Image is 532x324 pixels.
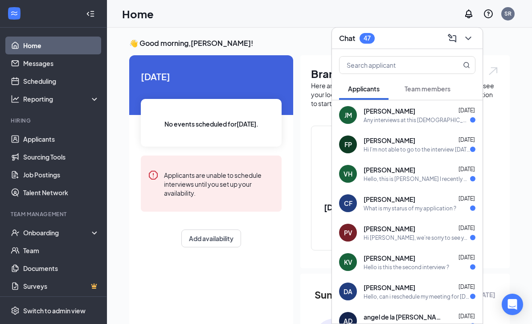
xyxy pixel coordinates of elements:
div: PV [344,228,352,237]
span: Team members [405,85,450,93]
button: ChevronDown [461,31,475,45]
div: Onboarding [23,228,92,237]
a: Team [23,242,99,259]
div: Hiring [11,117,98,124]
span: [DATE] [141,70,282,83]
h3: 👋 Good morning, [PERSON_NAME] ! [129,38,510,48]
span: [DATE] [458,313,475,320]
div: Here are the brands under this account. Click into a brand to see your locations, managers, job p... [311,81,499,108]
span: [DATE] [458,283,475,290]
div: What is my starus of my application ? [364,205,456,212]
svg: Error [148,170,159,180]
div: 47 [364,34,371,42]
a: SurveysCrown [23,277,99,295]
div: Hello, can i reschedule my meeting for [DATE]? [364,293,470,300]
a: Job Postings [23,166,99,184]
span: [PERSON_NAME] [364,136,415,145]
span: Summary of last week [315,287,418,303]
span: No events scheduled for [DATE] . [164,119,258,129]
div: CF [344,199,352,208]
div: Team Management [11,210,98,218]
span: [PERSON_NAME] [364,283,415,292]
button: ComposeMessage [445,31,459,45]
div: KV [344,258,352,267]
div: FP [344,140,352,149]
span: [DATE] [458,136,475,143]
a: Talent Network [23,184,99,201]
img: open.6027fd2a22e1237b5b06.svg [487,66,499,76]
div: Hello is this the second interview ? [364,263,449,271]
div: SR [504,10,512,17]
span: [PERSON_NAME] [364,224,415,233]
a: Home [23,37,99,54]
a: Documents [23,259,99,277]
svg: Settings [11,306,20,315]
svg: ComposeMessage [447,33,458,44]
span: [DATE] [458,225,475,231]
div: Hello, this is [PERSON_NAME] I recently got an interview [DATE]. Is any possible to move my inter... [364,175,470,183]
svg: ChevronDown [463,33,474,44]
span: [PERSON_NAME] [364,195,415,204]
h1: Home [122,6,154,21]
span: angel de la [PERSON_NAME] [364,312,444,321]
a: Applicants [23,130,99,148]
div: Any interviews at this [DEMOGRAPHIC_DATA] fil a? [364,116,470,124]
svg: UserCheck [11,228,20,237]
svg: MagnifyingGlass [463,62,470,69]
a: Messages [23,54,99,72]
div: VH [344,169,352,178]
span: Applicants [348,85,380,93]
div: Hi I'm not able to go to the interview [DATE] but I'm available [DATE] at 2pm [364,146,470,153]
span: [DATE] [458,254,475,261]
h2: [DEMOGRAPHIC_DATA]-fil-A [311,201,435,224]
svg: WorkstreamLogo [10,9,19,18]
div: Hi [PERSON_NAME], we’re sorry to see you go! Your meeting with [DEMOGRAPHIC_DATA]-fil-A for Front... [364,234,470,242]
a: Scheduling [23,72,99,90]
div: Open Intercom Messenger [502,294,523,315]
div: DA [344,287,352,296]
svg: Notifications [463,8,474,19]
h1: Brand [311,66,499,81]
div: Reporting [23,94,100,103]
div: Switch to admin view [23,306,86,315]
span: [DATE] [458,166,475,172]
span: [PERSON_NAME] [364,165,415,174]
span: [DATE] [458,107,475,114]
div: Applicants are unable to schedule interviews until you set up your availability. [164,170,274,197]
svg: QuestionInfo [483,8,494,19]
span: [DATE] [458,195,475,202]
div: JM [344,111,352,119]
span: [PERSON_NAME] [364,107,415,115]
svg: Analysis [11,94,20,103]
input: Search applicant [340,57,445,74]
a: Sourcing Tools [23,148,99,166]
span: [PERSON_NAME] [364,254,415,262]
svg: Collapse [86,9,95,18]
button: Add availability [181,230,241,247]
h3: Chat [339,33,355,43]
